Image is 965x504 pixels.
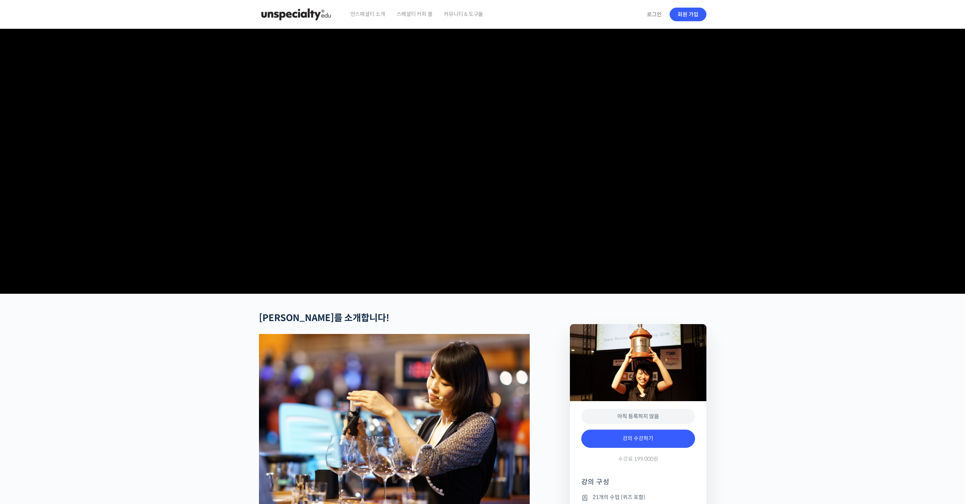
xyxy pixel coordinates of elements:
[581,430,695,448] a: 강의 수강하기
[259,313,530,324] h2: [PERSON_NAME]를 소개합니다!
[618,455,658,463] span: 수강료 199,000원
[581,477,695,493] h4: 강의 구성
[670,8,706,21] a: 회원 가입
[581,409,695,424] div: 아직 등록하지 않음
[581,493,695,502] li: 21개의 수업 (퀴즈 포함)
[642,6,666,23] a: 로그인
